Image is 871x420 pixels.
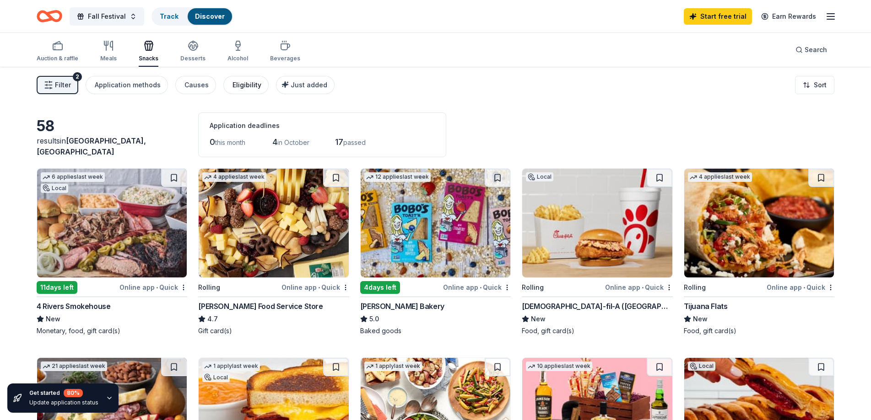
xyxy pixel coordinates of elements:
[37,37,78,67] button: Auction & raffle
[361,169,510,277] img: Image for Bobo's Bakery
[788,41,834,59] button: Search
[195,12,225,20] a: Discover
[227,37,248,67] button: Alcohol
[37,55,78,62] div: Auction & raffle
[37,76,78,94] button: Filter2
[180,37,206,67] button: Desserts
[693,314,708,324] span: New
[37,169,187,277] img: Image for 4 Rivers Smokehouse
[207,314,218,324] span: 4.7
[227,55,248,62] div: Alcohol
[215,138,245,146] span: this month
[55,80,71,90] span: Filter
[767,282,834,293] div: Online app Quick
[41,362,107,371] div: 21 applies last week
[223,76,269,94] button: Eligibility
[480,284,481,291] span: •
[272,137,277,147] span: 4
[175,76,216,94] button: Causes
[100,55,117,62] div: Meals
[198,326,349,335] div: Gift card(s)
[522,282,544,293] div: Rolling
[46,314,60,324] span: New
[360,281,400,294] div: 4 days left
[364,362,422,371] div: 1 apply last week
[335,137,343,147] span: 17
[88,11,126,22] span: Fall Festival
[198,168,349,335] a: Image for Gordon Food Service Store4 applieslast weekRollingOnline app•Quick[PERSON_NAME] Food Se...
[73,72,82,81] div: 2
[805,44,827,55] span: Search
[360,301,444,312] div: [PERSON_NAME] Bakery
[756,8,822,25] a: Earn Rewards
[151,7,233,26] button: TrackDiscover
[86,76,168,94] button: Application methods
[526,362,592,371] div: 10 applies last week
[360,168,511,335] a: Image for Bobo's Bakery12 applieslast week4days leftOnline app•Quick[PERSON_NAME] Bakery5.0Baked ...
[684,8,752,25] a: Start free trial
[684,168,834,335] a: Image for Tijuana Flats4 applieslast weekRollingOnline app•QuickTijuana FlatsNewFood, gift card(s)
[70,7,144,26] button: Fall Festival
[369,314,379,324] span: 5.0
[814,80,827,90] span: Sort
[803,284,805,291] span: •
[29,389,98,397] div: Get started
[531,314,546,324] span: New
[291,81,327,89] span: Just added
[37,301,110,312] div: 4 Rivers Smokehouse
[684,326,834,335] div: Food, gift card(s)
[210,137,215,147] span: 0
[202,362,260,371] div: 1 apply last week
[684,282,706,293] div: Rolling
[37,281,77,294] div: 11 days left
[277,138,309,146] span: in October
[184,80,209,90] div: Causes
[233,80,261,90] div: Eligibility
[364,172,431,182] div: 12 applies last week
[160,12,179,20] a: Track
[688,362,715,371] div: Local
[360,326,511,335] div: Baked goods
[95,80,161,90] div: Application methods
[276,76,335,94] button: Just added
[156,284,158,291] span: •
[684,169,834,277] img: Image for Tijuana Flats
[343,138,366,146] span: passed
[198,282,220,293] div: Rolling
[684,301,728,312] div: Tijuana Flats
[522,326,672,335] div: Food, gift card(s)
[281,282,349,293] div: Online app Quick
[688,172,752,182] div: 4 applies last week
[318,284,320,291] span: •
[198,301,323,312] div: [PERSON_NAME] Food Service Store
[270,55,300,62] div: Beverages
[64,389,83,397] div: 80 %
[199,169,348,277] img: Image for Gordon Food Service Store
[180,55,206,62] div: Desserts
[37,168,187,335] a: Image for 4 Rivers Smokehouse6 applieslast weekLocal11days leftOnline app•Quick4 Rivers Smokehous...
[139,37,158,67] button: Snacks
[202,373,230,382] div: Local
[37,136,146,156] span: in
[202,172,266,182] div: 4 applies last week
[29,399,98,406] div: Update application status
[605,282,673,293] div: Online app Quick
[119,282,187,293] div: Online app Quick
[642,284,644,291] span: •
[41,184,68,193] div: Local
[270,37,300,67] button: Beverages
[210,120,435,131] div: Application deadlines
[100,37,117,67] button: Meals
[37,117,187,135] div: 58
[37,326,187,335] div: Monetary, food, gift card(s)
[522,169,672,277] img: Image for Chick-fil-A (Boca Raton)
[37,135,187,157] div: results
[526,172,553,181] div: Local
[522,301,672,312] div: [DEMOGRAPHIC_DATA]-fil-A ([GEOGRAPHIC_DATA])
[37,5,62,27] a: Home
[139,55,158,62] div: Snacks
[37,136,146,156] span: [GEOGRAPHIC_DATA], [GEOGRAPHIC_DATA]
[443,282,511,293] div: Online app Quick
[795,76,834,94] button: Sort
[41,172,105,182] div: 6 applies last week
